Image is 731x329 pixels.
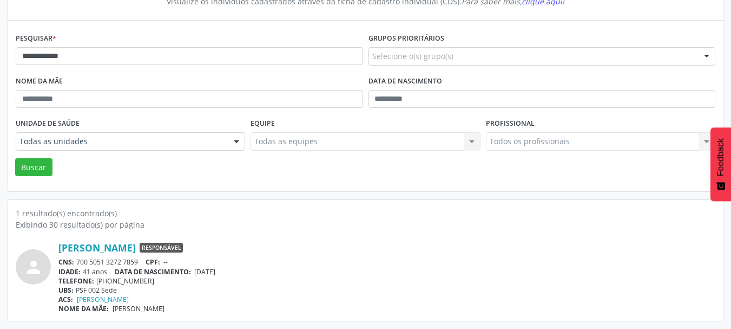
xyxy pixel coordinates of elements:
[486,115,535,132] label: Profissional
[194,267,215,276] span: [DATE]
[368,30,444,47] label: Grupos prioritários
[163,257,168,267] span: --
[77,295,129,304] a: [PERSON_NAME]
[58,267,715,276] div: 41 anos
[58,286,715,295] div: PSF 002 Sede
[368,73,442,90] label: Data de nascimento
[58,286,74,295] span: UBS:
[16,208,715,219] div: 1 resultado(s) encontrado(s)
[146,257,160,267] span: CPF:
[16,219,715,230] div: Exibindo 30 resultado(s) por página
[58,276,715,286] div: [PHONE_NUMBER]
[58,257,715,267] div: 700 5051 3272 7859
[19,136,223,147] span: Todas as unidades
[16,73,63,90] label: Nome da mãe
[24,257,43,277] i: person
[58,295,73,304] span: ACS:
[16,115,80,132] label: Unidade de saúde
[716,138,726,176] span: Feedback
[58,304,109,313] span: NOME DA MÃE:
[15,158,52,177] button: Buscar
[710,127,731,201] button: Feedback - Mostrar pesquisa
[58,267,81,276] span: IDADE:
[251,115,275,132] label: Equipe
[115,267,191,276] span: DATA DE NASCIMENTO:
[58,242,136,254] a: [PERSON_NAME]
[140,243,183,253] span: Responsável
[58,257,74,267] span: CNS:
[16,30,56,47] label: Pesquisar
[58,276,94,286] span: TELEFONE:
[372,50,453,62] span: Selecione o(s) grupo(s)
[113,304,164,313] span: [PERSON_NAME]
